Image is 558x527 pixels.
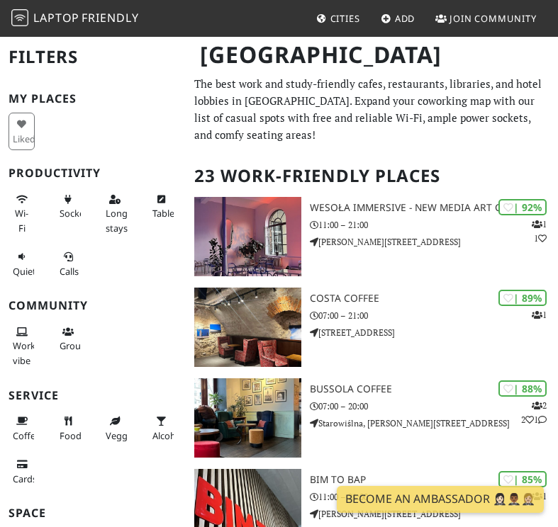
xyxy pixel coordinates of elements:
[186,288,558,367] a: Costa Coffee | 89% 1 Costa Coffee 07:00 – 21:00 [STREET_ADDRESS]
[330,12,360,25] span: Cities
[498,199,547,215] div: | 92%
[101,188,128,239] button: Long stays
[60,339,91,352] span: Group tables
[148,188,174,225] button: Tables
[186,197,558,276] a: Wesoła Immersive - New Media Art Center | 92% 11 Wesoła Immersive - New Media Art Center 11:00 – ...
[9,506,177,520] h3: Space
[194,75,549,143] p: The best work and study-friendly cafes, restaurants, libraries, and hotel lobbies in [GEOGRAPHIC_...
[430,6,542,31] a: Join Community
[60,207,92,220] span: Power sockets
[9,245,35,283] button: Quiet
[55,245,82,283] button: Calls
[194,154,549,198] h2: 23 Work-Friendly Places
[60,429,82,442] span: Food
[9,389,177,402] h3: Service
[310,490,558,504] p: 11:00 – 21:00
[9,299,177,312] h3: Community
[532,217,547,244] p: 1 1
[375,6,421,31] a: Add
[310,474,558,486] h3: BIM TO BAP
[9,188,35,239] button: Wi-Fi
[9,409,35,447] button: Coffee
[310,416,558,430] p: Starowiślna, [PERSON_NAME][STREET_ADDRESS]
[310,399,558,413] p: 07:00 – 20:00
[310,507,558,521] p: [PERSON_NAME][STREET_ADDRESS]
[311,6,366,31] a: Cities
[194,378,301,458] img: Bussola Coffee
[450,12,537,25] span: Join Community
[13,265,36,278] span: Quiet
[60,265,79,278] span: Video/audio calls
[13,429,40,442] span: Coffee
[310,202,558,214] h3: Wesoła Immersive - New Media Art Center
[33,10,79,25] span: Laptop
[498,290,547,306] div: | 89%
[521,399,547,426] p: 2 2 1
[152,207,179,220] span: Work-friendly tables
[82,10,138,25] span: Friendly
[152,429,184,442] span: Alcohol
[9,35,177,79] h2: Filters
[55,320,82,358] button: Groups
[395,12,415,25] span: Add
[310,326,558,339] p: [STREET_ADDRESS]
[106,429,135,442] span: Veggie
[101,409,128,447] button: Veggie
[55,188,82,225] button: Sockets
[498,471,547,487] div: | 85%
[194,197,301,276] img: Wesoła Immersive - New Media Art Center
[9,92,177,106] h3: My Places
[15,207,28,234] span: Stable Wi-Fi
[337,486,544,513] a: Become an Ambassador 🤵🏻‍♀️🤵🏾‍♂️🤵🏼‍♀️
[9,453,35,490] button: Cards
[55,409,82,447] button: Food
[310,383,558,395] h3: Bussola Coffee
[9,320,35,372] button: Work vibe
[186,378,558,458] a: Bussola Coffee | 88% 221 Bussola Coffee 07:00 – 20:00 Starowiślna, [PERSON_NAME][STREET_ADDRESS]
[532,308,547,322] p: 1
[498,380,547,397] div: | 88%
[13,472,37,485] span: Credit cards
[310,293,558,305] h3: Costa Coffee
[148,409,174,447] button: Alcohol
[194,288,301,367] img: Costa Coffee
[310,235,558,249] p: [PERSON_NAME][STREET_ADDRESS]
[11,9,28,26] img: LaptopFriendly
[106,207,128,234] span: Long stays
[13,339,35,366] span: People working
[11,6,139,31] a: LaptopFriendly LaptopFriendly
[310,218,558,232] p: 11:00 – 21:00
[9,166,177,180] h3: Productivity
[310,309,558,322] p: 07:00 – 21:00
[189,35,549,74] h1: [GEOGRAPHIC_DATA]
